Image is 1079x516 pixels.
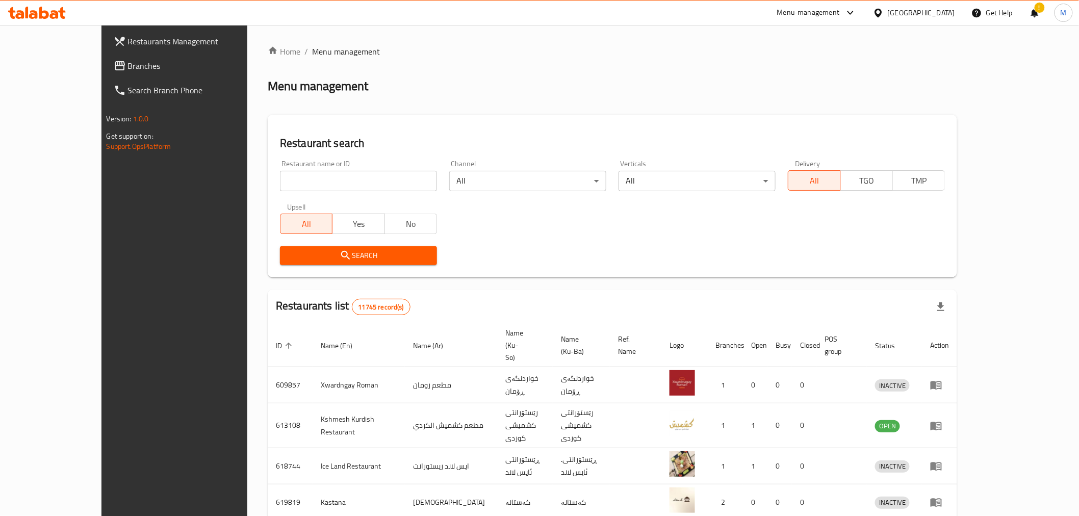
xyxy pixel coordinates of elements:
[707,367,743,403] td: 1
[268,448,313,484] td: 618744
[276,340,295,352] span: ID
[619,171,776,191] div: All
[922,324,957,367] th: Action
[304,45,308,58] li: /
[106,78,281,102] a: Search Branch Phone
[743,403,767,448] td: 1
[875,340,908,352] span: Status
[840,170,893,191] button: TGO
[352,302,410,312] span: 11745 record(s)
[405,367,497,403] td: مطعم رومان
[767,448,792,484] td: 0
[321,340,366,352] span: Name (En)
[128,84,273,96] span: Search Branch Phone
[106,29,281,54] a: Restaurants Management
[707,324,743,367] th: Branches
[107,112,132,125] span: Version:
[405,448,497,484] td: ايس لاند ريستورانت
[792,367,816,403] td: 0
[767,367,792,403] td: 0
[497,367,553,403] td: خواردنگەی ڕۆمان
[929,295,953,319] div: Export file
[897,173,941,188] span: TMP
[133,112,149,125] span: 1.0.0
[792,403,816,448] td: 0
[287,203,306,211] label: Upsell
[792,173,836,188] span: All
[313,448,405,484] td: Ice Land Restaurant
[280,214,332,234] button: All
[875,497,910,508] span: INACTIVE
[792,448,816,484] td: 0
[553,448,610,484] td: .ڕێستۆرانتی ئایس لاند
[777,7,840,19] div: Menu-management
[930,460,949,472] div: Menu
[875,379,910,392] div: INACTIVE
[268,367,313,403] td: 609857
[795,160,820,167] label: Delivery
[313,367,405,403] td: Xwardngay Roman
[107,130,153,143] span: Get support on:
[106,54,281,78] a: Branches
[276,298,410,315] h2: Restaurants list
[312,45,380,58] span: Menu management
[788,170,840,191] button: All
[875,497,910,509] div: INACTIVE
[280,171,437,191] input: Search for restaurant name or ID..
[743,367,767,403] td: 0
[767,403,792,448] td: 0
[337,217,380,231] span: Yes
[670,451,695,477] img: Ice Land Restaurant
[670,411,695,436] img: Kshmesh Kurdish Restaurant
[930,496,949,508] div: Menu
[413,340,456,352] span: Name (Ar)
[888,7,955,18] div: [GEOGRAPHIC_DATA]
[743,324,767,367] th: Open
[280,136,945,151] h2: Restaurant search
[892,170,945,191] button: TMP
[128,35,273,47] span: Restaurants Management
[405,403,497,448] td: مطعم كشميش الكردي
[661,324,707,367] th: Logo
[128,60,273,72] span: Branches
[268,403,313,448] td: 613108
[268,78,368,94] h2: Menu management
[875,380,910,392] span: INACTIVE
[332,214,384,234] button: Yes
[670,487,695,513] img: Kastana
[792,324,816,367] th: Closed
[875,420,900,432] span: OPEN
[930,420,949,432] div: Menu
[553,403,610,448] td: رێستۆرانتی کشمیشى كوردى
[449,171,606,191] div: All
[1061,7,1067,18] span: M
[845,173,889,188] span: TGO
[268,45,957,58] nav: breadcrumb
[743,448,767,484] td: 1
[670,370,695,396] img: Xwardngay Roman
[280,246,437,265] button: Search
[268,45,300,58] a: Home
[313,403,405,448] td: Kshmesh Kurdish Restaurant
[352,299,410,315] div: Total records count
[497,448,553,484] td: ڕێستۆرانتی ئایس لاند
[288,249,429,262] span: Search
[767,324,792,367] th: Busy
[285,217,328,231] span: All
[384,214,437,234] button: No
[825,333,855,357] span: POS group
[107,140,171,153] a: Support.OpsPlatform
[618,333,649,357] span: Ref. Name
[497,403,553,448] td: رێستۆرانتی کشمیشى كوردى
[561,333,598,357] span: Name (Ku-Ba)
[707,448,743,484] td: 1
[553,367,610,403] td: خواردنگەی ڕۆمان
[389,217,433,231] span: No
[930,379,949,391] div: Menu
[505,327,541,364] span: Name (Ku-So)
[875,460,910,472] span: INACTIVE
[875,460,910,473] div: INACTIVE
[707,403,743,448] td: 1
